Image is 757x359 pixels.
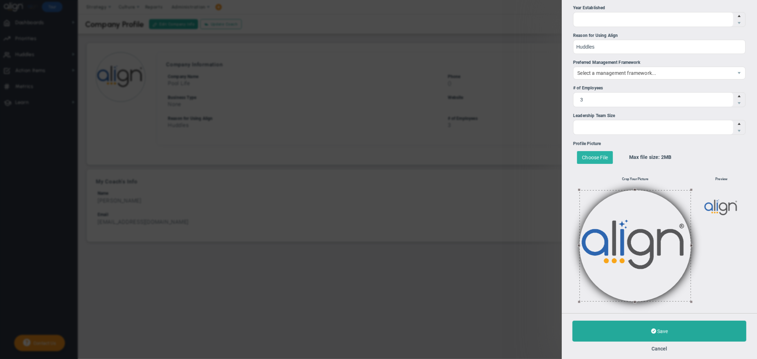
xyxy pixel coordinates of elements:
h6: Crop Your Picture [622,176,648,182]
span: select [733,67,745,79]
div: Reason for Using Align [573,32,746,39]
button: Save [572,321,746,342]
img: Preview of Cropped Photo [704,190,739,226]
span: Decrease value [733,100,745,107]
div: Choose File [577,151,613,164]
div: # of Employees [573,85,746,92]
div: Leadership Team Size [573,112,746,119]
div: Profile Picture [573,140,746,147]
input: # of Employees [574,93,733,107]
div: Year Established [573,5,746,11]
input: Leadership Team Size [574,120,733,134]
span: Save [657,328,668,334]
span: Increase value [733,120,745,127]
span: Decrease value [733,127,745,134]
span: Increase value [733,93,745,100]
div: Preferred Management Framework [573,59,746,66]
span: Increase value [733,12,745,20]
input: Year Established [574,12,733,27]
h6: Preview [715,176,728,182]
span: Decrease value [733,20,745,27]
button: Cancel [652,346,667,352]
span: Select a management framework... [574,67,733,79]
input: Reason for Using Align [573,40,746,54]
div: Max file size: 2MB [620,147,746,168]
